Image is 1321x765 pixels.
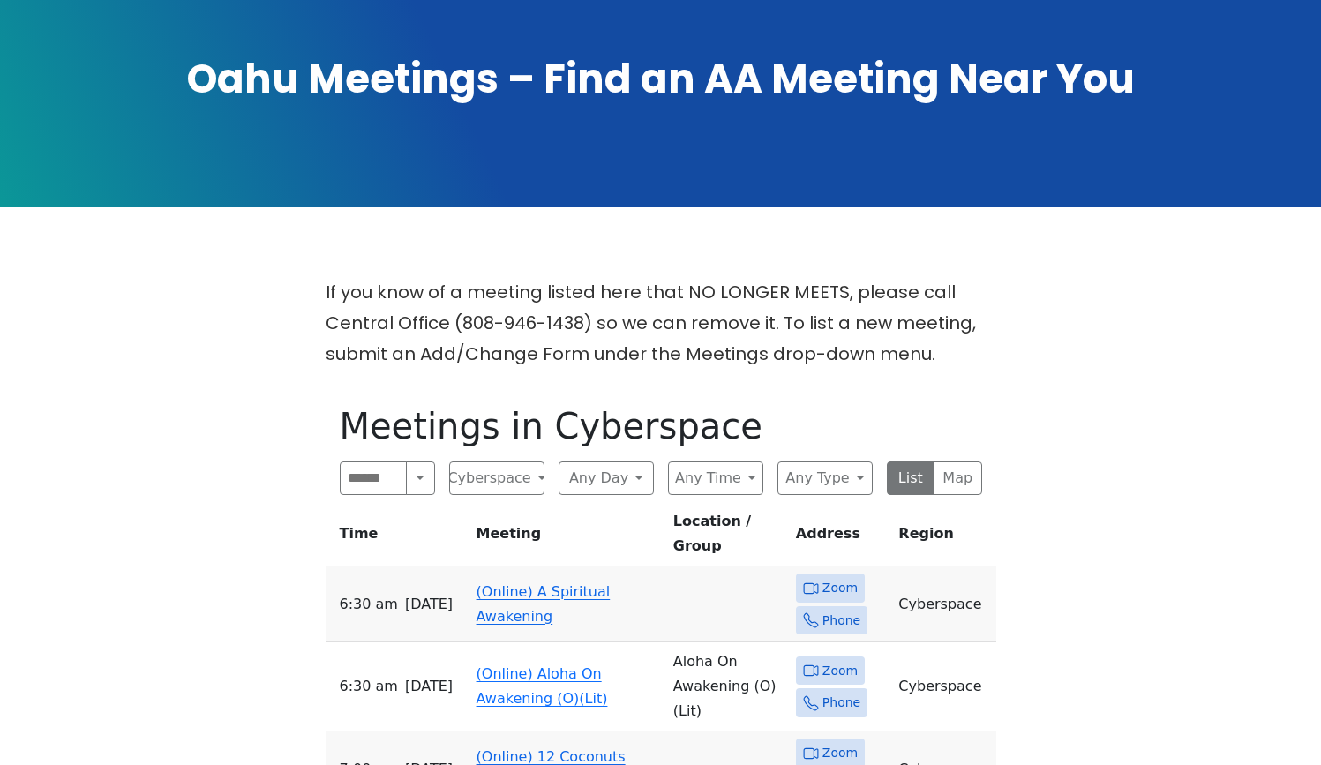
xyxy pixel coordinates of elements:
button: Cyberspace [449,461,544,495]
span: [DATE] [405,592,453,617]
span: 6:30 AM [340,592,398,617]
span: 6:30 AM [340,674,398,699]
th: Time [326,509,469,566]
a: (Online) Aloha On Awakening (O)(Lit) [477,665,608,707]
a: (Online) A Spiritual Awakening [477,583,611,625]
td: Cyberspace [891,566,995,642]
td: Aloha On Awakening (O) (Lit) [666,642,789,731]
td: Cyberspace [891,642,995,731]
p: If you know of a meeting listed here that NO LONGER MEETS, please call Central Office (808-946-14... [326,277,996,370]
th: Address [789,509,892,566]
input: Search [340,461,408,495]
span: Phone [822,610,860,632]
span: Zoom [822,577,858,599]
button: Any Time [668,461,763,495]
button: List [887,461,935,495]
th: Location / Group [666,509,789,566]
button: Search [406,461,434,495]
span: Zoom [822,660,858,682]
th: Region [891,509,995,566]
h1: Oahu Meetings – Find an AA Meeting Near You [43,52,1279,106]
button: Any Day [559,461,654,495]
span: Phone [822,692,860,714]
th: Meeting [469,509,666,566]
button: Map [934,461,982,495]
button: Any Type [777,461,873,495]
h1: Meetings in Cyberspace [340,405,982,447]
span: [DATE] [405,674,453,699]
span: Zoom [822,742,858,764]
